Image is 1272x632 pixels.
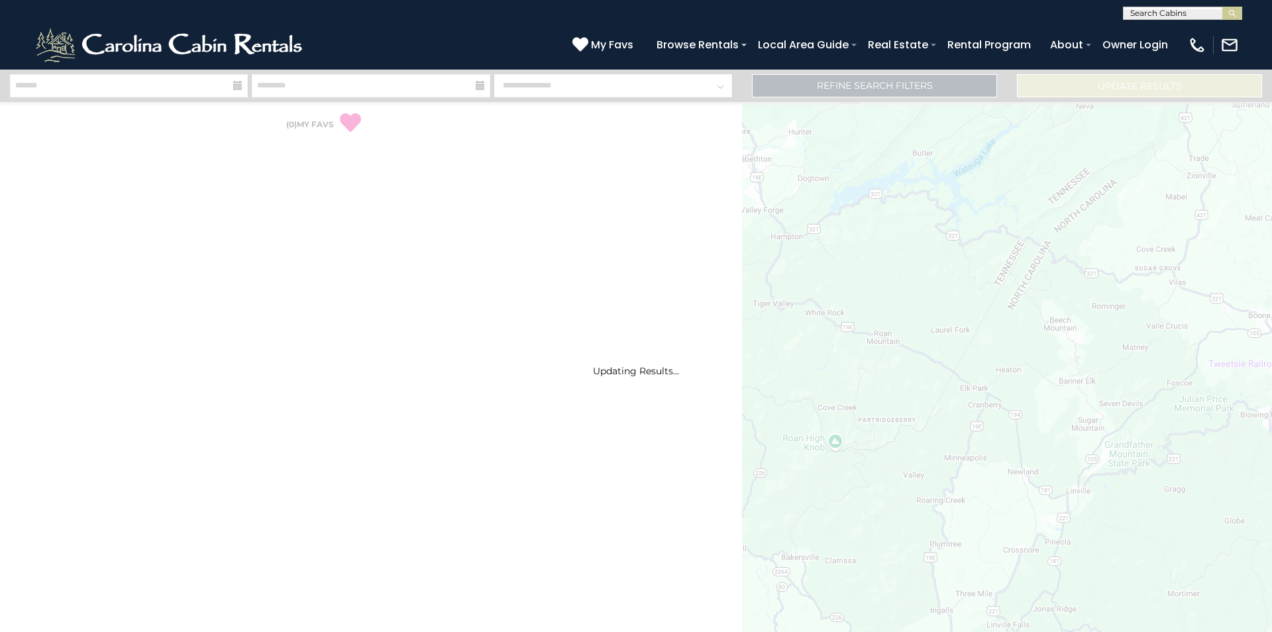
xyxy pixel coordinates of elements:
a: Browse Rentals [650,33,745,56]
img: phone-regular-white.png [1188,36,1206,54]
img: mail-regular-white.png [1220,36,1239,54]
a: About [1043,33,1090,56]
a: My Favs [572,36,637,54]
a: Owner Login [1096,33,1175,56]
a: Local Area Guide [751,33,855,56]
a: Real Estate [861,33,935,56]
span: My Favs [591,36,633,53]
img: White-1-2.png [33,25,308,65]
a: Rental Program [941,33,1037,56]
